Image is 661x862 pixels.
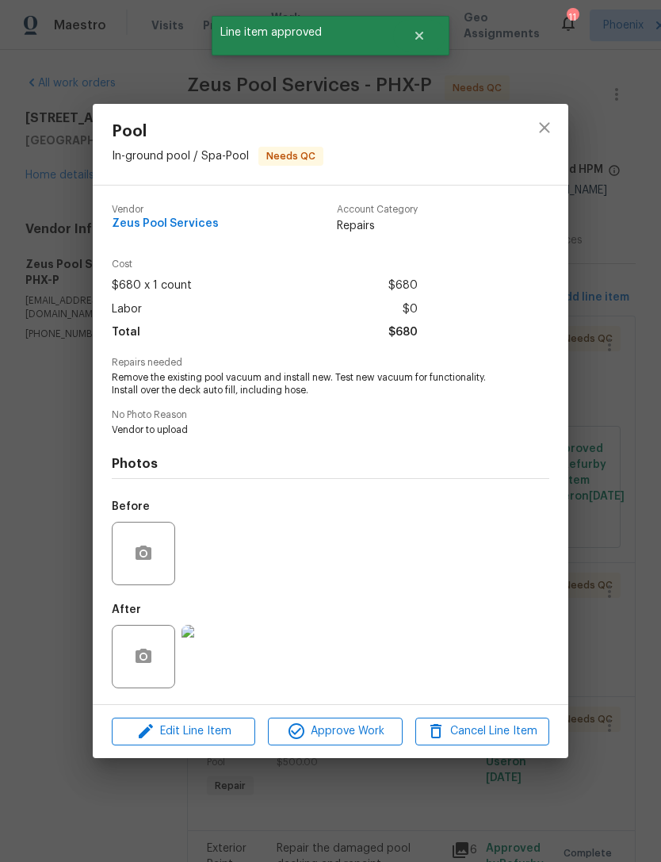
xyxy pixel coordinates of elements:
span: Approve Work [273,722,397,741]
span: Line item approved [212,16,393,49]
span: Cancel Line Item [420,722,544,741]
button: Edit Line Item [112,718,255,745]
span: $0 [403,298,418,321]
span: Needs QC [260,148,322,164]
span: Cost [112,259,418,270]
span: Repairs [337,218,418,234]
button: close [525,109,564,147]
span: $680 x 1 count [112,274,192,297]
span: Remove the existing pool vacuum and install new. Test new vacuum for functionality. Install over ... [112,371,506,398]
span: Labor [112,298,142,321]
span: Edit Line Item [117,722,250,741]
span: Account Category [337,205,418,215]
span: Repairs needed [112,358,549,368]
button: Approve Work [268,718,402,745]
span: Pool [112,123,323,140]
span: Vendor to upload [112,423,506,437]
span: Zeus Pool Services [112,218,219,230]
span: No Photo Reason [112,410,549,420]
span: In-ground pool / Spa - Pool [112,151,249,162]
span: Total [112,321,140,344]
span: $680 [388,274,418,297]
h5: Before [112,501,150,512]
span: $680 [388,321,418,344]
h5: After [112,604,141,615]
button: Cancel Line Item [415,718,549,745]
div: 11 [567,10,578,25]
span: Vendor [112,205,219,215]
h4: Photos [112,456,549,472]
button: Close [393,20,445,52]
